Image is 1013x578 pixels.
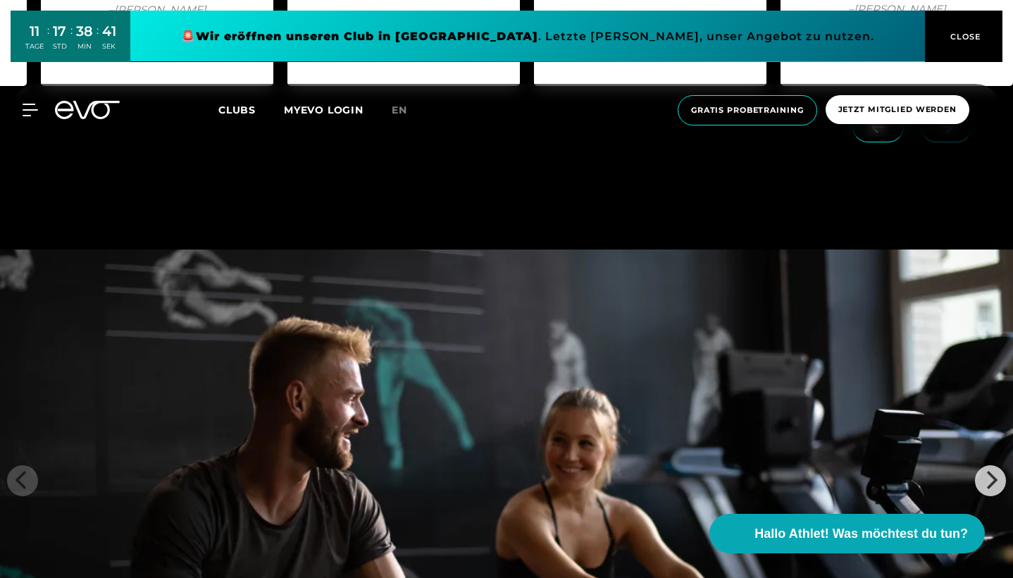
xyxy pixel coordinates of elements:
div: 41 [102,21,116,42]
div: : [47,23,49,60]
div: 38 [76,21,93,42]
span: Clubs [218,104,256,116]
div: SEK [102,42,116,51]
div: : [97,23,99,60]
span: en [392,104,407,116]
span: CLOSE [947,30,981,43]
button: CLOSE [925,11,1002,62]
a: en [392,102,424,118]
span: Gratis Probetraining [691,104,804,116]
div: STD [53,42,67,51]
button: Hallo Athlet! Was möchtest du tun? [709,514,985,553]
div: 17 [53,21,67,42]
a: MYEVO LOGIN [284,104,363,116]
span: Jetzt Mitglied werden [838,104,957,116]
a: Clubs [218,103,284,116]
div: : [70,23,73,60]
button: Next [975,465,1006,496]
div: TAGE [25,42,44,51]
a: Jetzt Mitglied werden [821,95,974,125]
div: MIN [76,42,93,51]
a: Gratis Probetraining [673,95,821,125]
span: Hallo Athlet! Was möchtest du tun? [754,524,968,543]
div: 11 [25,21,44,42]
